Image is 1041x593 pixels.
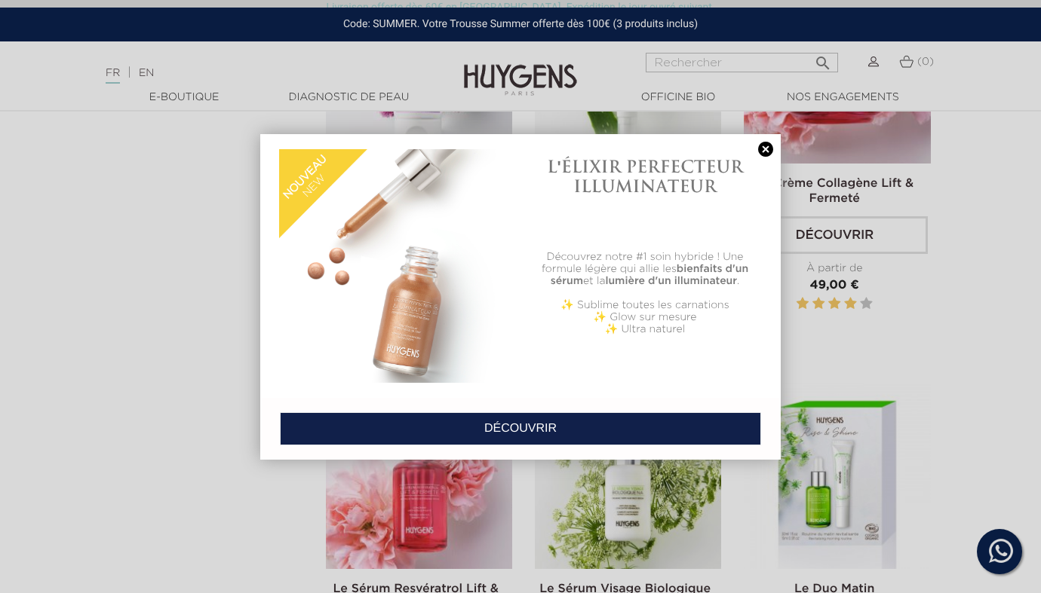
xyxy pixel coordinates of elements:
p: Découvrez notre #1 soin hybride ! Une formule légère qui allie les et la . [528,251,762,287]
p: ✨ Ultra naturel [528,323,762,335]
a: DÉCOUVRIR [280,412,761,445]
p: ✨ Sublime toutes les carnations [528,299,762,311]
h1: L'ÉLIXIR PERFECTEUR ILLUMINATEUR [528,157,762,197]
p: ✨ Glow sur mesure [528,311,762,323]
b: lumière d'un illuminateur [605,276,737,286]
b: bienfaits d'un sérum [551,264,748,286]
